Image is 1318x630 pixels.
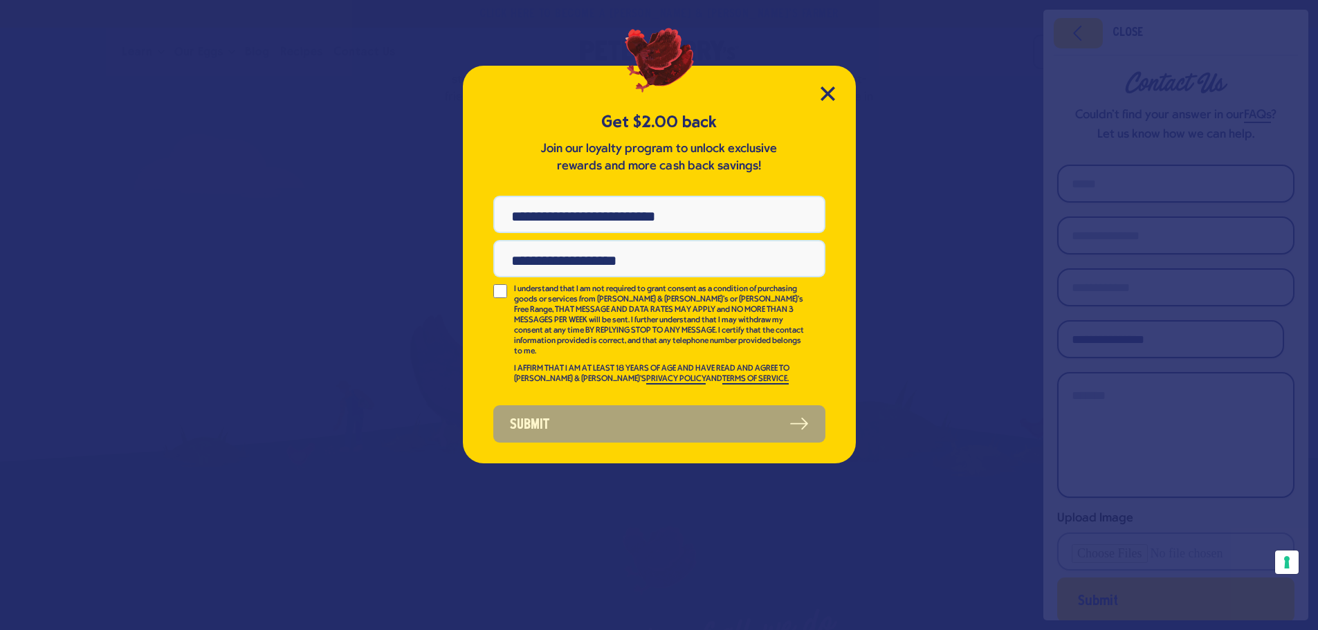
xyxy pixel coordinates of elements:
a: TERMS OF SERVICE. [722,375,789,385]
p: Join our loyalty program to unlock exclusive rewards and more cash back savings! [538,140,780,175]
button: Your consent preferences for tracking technologies [1275,550,1299,574]
input: I understand that I am not required to grant consent as a condition of purchasing goods or servic... [493,284,507,298]
p: I AFFIRM THAT I AM AT LEAST 18 YEARS OF AGE AND HAVE READ AND AGREE TO [PERSON_NAME] & [PERSON_NA... [514,364,806,385]
a: PRIVACY POLICY [646,375,706,385]
h5: Get $2.00 back [493,111,825,133]
p: I understand that I am not required to grant consent as a condition of purchasing goods or servic... [514,284,806,357]
button: Close Modal [821,86,835,101]
button: Submit [493,405,825,443]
